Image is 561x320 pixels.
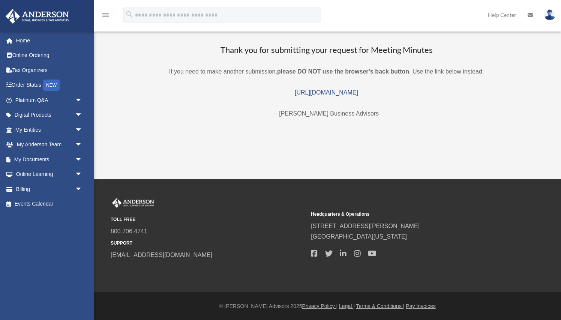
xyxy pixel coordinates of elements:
[5,197,94,212] a: Events Calendar
[302,303,338,309] a: Privacy Policy |
[5,167,94,182] a: Online Learningarrow_drop_down
[3,9,71,24] img: Anderson Advisors Platinum Portal
[111,228,147,234] a: 800.706.4741
[356,303,405,309] a: Terms & Conditions |
[277,68,409,75] b: please DO NOT use the browser’s back button
[111,252,212,258] a: [EMAIL_ADDRESS][DOMAIN_NAME]
[5,48,94,63] a: Online Ordering
[43,80,60,91] div: NEW
[544,9,555,20] img: User Pic
[406,303,435,309] a: Pay Invoices
[101,11,110,20] i: menu
[5,182,94,197] a: Billingarrow_drop_down
[339,303,355,309] a: Legal |
[111,216,306,224] small: TOLL FREE
[101,108,552,119] p: – [PERSON_NAME] Business Advisors
[311,223,420,229] a: [STREET_ADDRESS][PERSON_NAME]
[75,152,90,167] span: arrow_drop_down
[295,89,358,96] a: [URL][DOMAIN_NAME]
[5,108,94,123] a: Digital Productsarrow_drop_down
[111,239,306,247] small: SUPPORT
[75,137,90,153] span: arrow_drop_down
[75,108,90,123] span: arrow_drop_down
[111,198,156,208] img: Anderson Advisors Platinum Portal
[311,233,407,240] a: [GEOGRAPHIC_DATA][US_STATE]
[5,122,94,137] a: My Entitiesarrow_drop_down
[75,122,90,138] span: arrow_drop_down
[101,13,110,20] a: menu
[75,93,90,108] span: arrow_drop_down
[101,44,552,56] h3: Thank you for submitting your request for Meeting Minutes
[101,66,552,77] p: If you need to make another submission, . Use the link below instead:
[5,152,94,167] a: My Documentsarrow_drop_down
[5,78,94,93] a: Order StatusNEW
[75,167,90,182] span: arrow_drop_down
[311,210,506,218] small: Headquarters & Operations
[5,33,94,48] a: Home
[125,10,133,18] i: search
[5,93,94,108] a: Platinum Q&Aarrow_drop_down
[5,137,94,152] a: My Anderson Teamarrow_drop_down
[75,182,90,197] span: arrow_drop_down
[5,63,94,78] a: Tax Organizers
[94,302,561,311] div: © [PERSON_NAME] Advisors 2025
